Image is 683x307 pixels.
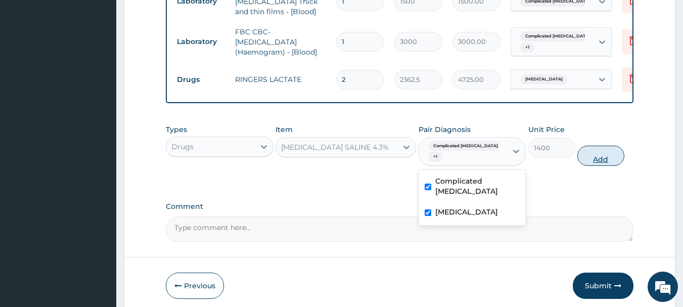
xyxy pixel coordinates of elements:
label: Comment [166,202,634,211]
img: d_794563401_company_1708531726252_794563401 [19,51,41,76]
button: Submit [573,273,633,299]
span: We're online! [59,90,140,192]
label: Pair Diagnosis [419,124,471,135]
label: Complicated [MEDICAL_DATA] [435,176,520,196]
span: + 1 [428,152,442,162]
label: Types [166,125,187,134]
span: Complicated [MEDICAL_DATA] [520,31,595,41]
td: Drugs [172,70,230,89]
td: Laboratory [172,32,230,51]
div: Minimize live chat window [166,5,190,29]
label: Item [276,124,293,135]
span: Complicated [MEDICAL_DATA] [428,141,503,151]
button: Previous [166,273,224,299]
textarea: Type your message and hit 'Enter' [5,202,193,237]
div: [MEDICAL_DATA] SALINE 4.3% [281,142,389,152]
label: Unit Price [528,124,565,135]
div: Drugs [171,142,194,152]
span: + 1 [520,42,534,53]
td: RINGERS LACTATE [230,69,331,90]
div: Chat with us now [53,57,170,70]
label: [MEDICAL_DATA] [435,207,498,217]
span: [MEDICAL_DATA] [520,74,568,84]
button: Add [577,146,624,166]
td: FBC CBC-[MEDICAL_DATA] (Haemogram) - [Blood] [230,22,331,62]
